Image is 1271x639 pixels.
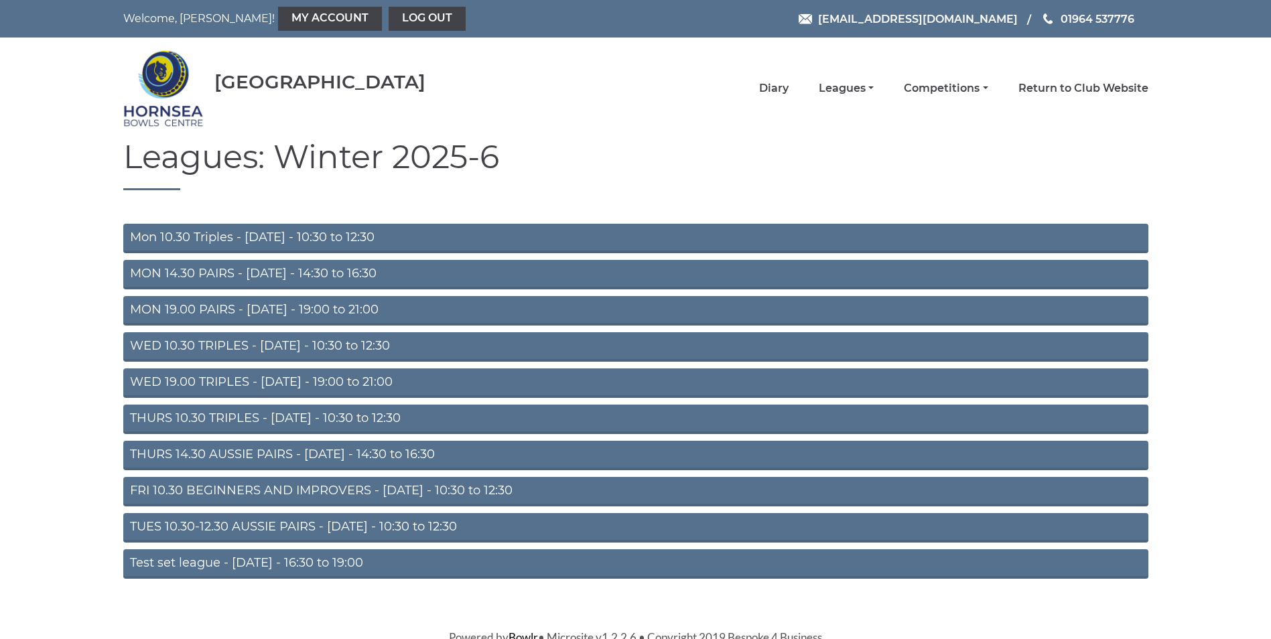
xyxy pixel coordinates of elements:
a: Diary [759,81,789,96]
a: MON 14.30 PAIRS - [DATE] - 14:30 to 16:30 [123,260,1148,289]
a: My Account [278,7,382,31]
nav: Welcome, [PERSON_NAME]! [123,7,539,31]
a: MON 19.00 PAIRS - [DATE] - 19:00 to 21:00 [123,296,1148,326]
a: Log out [389,7,466,31]
img: Email [799,14,812,24]
a: TUES 10.30-12.30 AUSSIE PAIRS - [DATE] - 10:30 to 12:30 [123,513,1148,543]
a: FRI 10.30 BEGINNERS AND IMPROVERS - [DATE] - 10:30 to 12:30 [123,477,1148,506]
span: [EMAIL_ADDRESS][DOMAIN_NAME] [818,12,1018,25]
a: Email [EMAIL_ADDRESS][DOMAIN_NAME] [799,11,1018,27]
h1: Leagues: Winter 2025-6 [123,139,1148,190]
img: Phone us [1043,13,1053,24]
span: 01964 537776 [1061,12,1134,25]
div: [GEOGRAPHIC_DATA] [214,72,425,92]
a: THURS 10.30 TRIPLES - [DATE] - 10:30 to 12:30 [123,405,1148,434]
a: Mon 10.30 Triples - [DATE] - 10:30 to 12:30 [123,224,1148,253]
a: WED 19.00 TRIPLES - [DATE] - 19:00 to 21:00 [123,368,1148,398]
img: Hornsea Bowls Centre [123,42,204,135]
a: THURS 14.30 AUSSIE PAIRS - [DATE] - 14:30 to 16:30 [123,441,1148,470]
a: Phone us 01964 537776 [1041,11,1134,27]
a: Test set league - [DATE] - 16:30 to 19:00 [123,549,1148,579]
a: Return to Club Website [1018,81,1148,96]
a: Competitions [904,81,988,96]
a: Leagues [819,81,874,96]
a: WED 10.30 TRIPLES - [DATE] - 10:30 to 12:30 [123,332,1148,362]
